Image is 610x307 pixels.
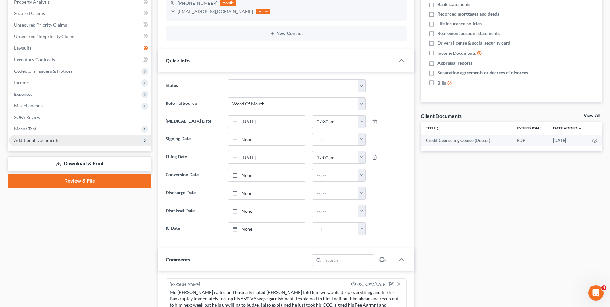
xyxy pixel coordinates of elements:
a: None [228,133,305,145]
i: expand_more [578,127,582,130]
label: Conversion Date [162,169,224,182]
span: Miscellaneous [14,103,43,108]
button: New Contact [171,31,402,36]
span: Bills [437,80,446,86]
input: -- : -- [312,169,358,181]
div: home [256,9,270,14]
a: Secured Claims [9,8,151,19]
input: -- : -- [312,205,358,217]
label: [MEDICAL_DATA] Date [162,115,224,128]
label: Dismissal Date [162,205,224,218]
span: Drivers license & social security card [437,40,510,46]
span: Bank statements [437,1,470,8]
a: Lawsuits [9,42,151,54]
span: Comments [166,256,190,262]
input: Search... [323,255,374,266]
a: SOFA Review [9,112,151,123]
td: PDF [512,135,548,146]
a: [DATE] [228,116,305,128]
a: [DATE] [228,151,305,163]
a: Unsecured Nonpriority Claims [9,31,151,42]
span: SOFA Review [14,114,41,120]
a: Titleunfold_more [426,126,440,130]
a: Extensionunfold_more [517,126,543,130]
input: -- : -- [312,116,358,128]
span: Separation agreements or decrees of divorces [437,70,528,76]
span: Quick Info [166,57,190,63]
i: unfold_more [539,127,543,130]
a: Unsecured Priority Claims [9,19,151,31]
a: None [228,223,305,235]
input: -- : -- [312,187,358,199]
label: Filing Date [162,151,224,164]
span: Retirement account statements [437,30,500,37]
a: Download & Print [8,156,151,171]
span: Unsecured Nonpriority Claims [14,34,75,39]
span: Secured Claims [14,11,45,16]
span: Means Test [14,126,36,131]
div: mobile [220,0,236,6]
a: None [228,205,305,217]
span: Executory Contracts [14,57,55,62]
label: IC Date [162,222,224,235]
input: -- : -- [312,133,358,145]
label: Signing Date [162,133,224,146]
a: View All [584,113,600,118]
span: Unsecured Priority Claims [14,22,67,28]
span: Lawsuits [14,45,31,51]
span: Life insurance policies [437,21,482,27]
label: Referral Source [162,97,224,110]
div: [PERSON_NAME] [170,281,200,288]
a: None [228,169,305,181]
span: 4 [601,285,606,290]
a: Date Added expand_more [553,126,582,130]
label: Status [162,79,224,92]
span: Codebtors Insiders & Notices [14,68,72,74]
span: Income [14,80,29,85]
span: Appraisal reports [437,60,472,66]
a: None [228,187,305,199]
i: unfold_more [436,127,440,130]
span: Income Documents [437,50,476,56]
input: -- : -- [312,151,358,163]
span: Additional Documents [14,137,59,143]
span: Recorded mortgages and deeds [437,11,499,17]
td: Credit Counseling Course (Debtor) [421,135,512,146]
div: Client Documents [421,112,462,119]
input: -- : -- [312,223,358,235]
span: 02:53PM[DATE] [357,281,386,287]
a: Review & File [8,174,151,188]
td: [DATE] [548,135,587,146]
label: Discharge Date [162,187,224,200]
a: Executory Contracts [9,54,151,65]
span: Expenses [14,91,32,97]
div: [EMAIL_ADDRESS][DOMAIN_NAME] [178,8,253,15]
iframe: Intercom live chat [588,285,604,301]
